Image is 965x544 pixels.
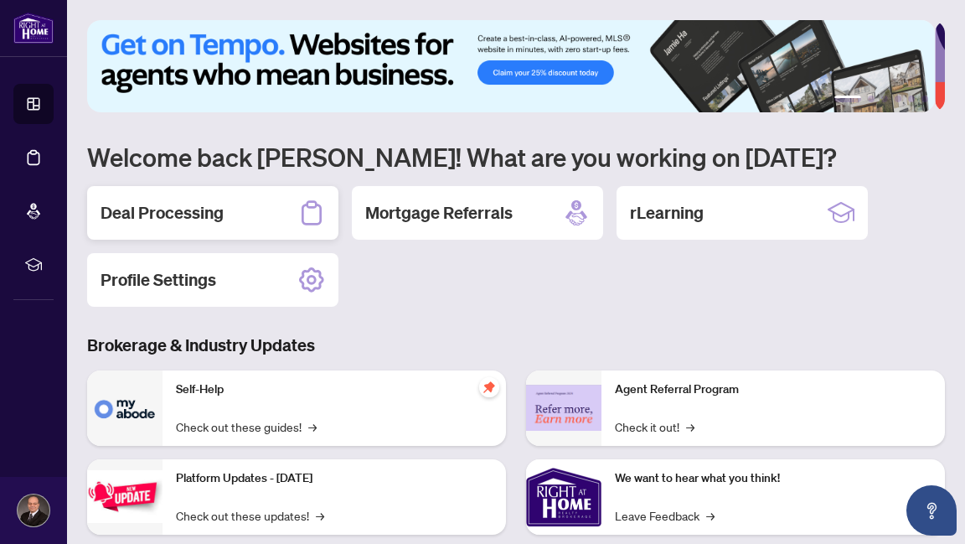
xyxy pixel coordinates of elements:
[365,201,513,225] h2: Mortgage Referrals
[101,268,216,292] h2: Profile Settings
[895,96,901,102] button: 4
[881,96,888,102] button: 3
[87,470,163,523] img: Platform Updates - July 21, 2025
[316,506,324,525] span: →
[87,370,163,446] img: Self-Help
[706,506,715,525] span: →
[18,495,49,526] img: Profile Icon
[921,96,928,102] button: 6
[87,141,945,173] h1: Welcome back [PERSON_NAME]! What are you working on [DATE]?
[615,381,931,399] p: Agent Referral Program
[868,96,875,102] button: 2
[526,385,601,431] img: Agent Referral Program
[101,201,224,225] h2: Deal Processing
[176,506,324,525] a: Check out these updates!→
[13,13,54,44] img: logo
[906,485,957,536] button: Open asap
[686,417,694,436] span: →
[908,96,915,102] button: 5
[176,417,317,436] a: Check out these guides!→
[526,459,601,535] img: We want to hear what you think!
[308,417,317,436] span: →
[615,469,931,488] p: We want to hear what you think!
[834,96,861,102] button: 1
[87,20,935,112] img: Slide 0
[176,469,493,488] p: Platform Updates - [DATE]
[87,334,945,357] h3: Brokerage & Industry Updates
[479,377,499,397] span: pushpin
[630,201,704,225] h2: rLearning
[615,417,694,436] a: Check it out!→
[176,381,493,399] p: Self-Help
[615,506,715,525] a: Leave Feedback→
